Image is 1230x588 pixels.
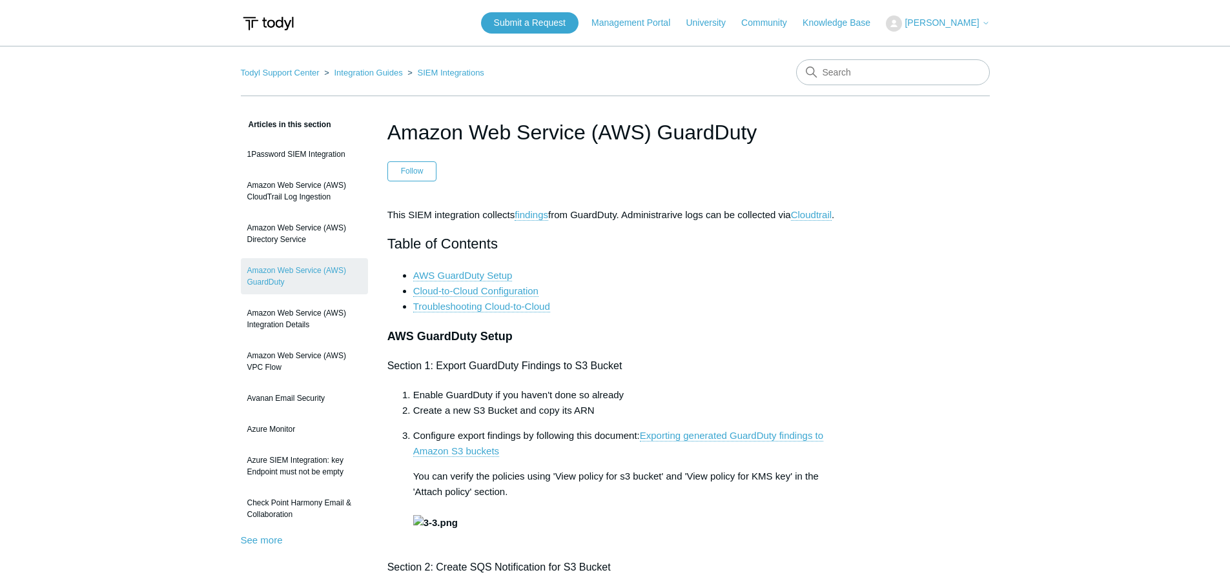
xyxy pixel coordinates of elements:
p: Configure export findings by following this document: [413,428,843,459]
a: Knowledge Base [803,16,883,30]
a: Check Point Harmony Email & Collaboration [241,491,368,527]
a: University [686,16,738,30]
h4: Section 1: Export GuardDuty Findings to S3 Bucket [387,358,843,374]
a: 1Password SIEM Integration [241,142,368,167]
h2: Table of Contents [387,232,843,255]
a: Amazon Web Service (AWS) CloudTrail Log Ingestion [241,173,368,209]
h4: Section 2: Create SQS Notification for S3 Bucket [387,559,843,576]
a: Community [741,16,800,30]
a: Management Portal [591,16,683,30]
a: Submit a Request [481,12,579,34]
a: See more [241,534,283,545]
input: Search [796,59,990,85]
a: Todyl Support Center [241,68,320,77]
a: Avanan Email Security [241,386,368,411]
li: Enable GuardDuty if you haven't done so already [413,387,843,403]
a: Integration Guides [334,68,402,77]
a: Azure SIEM Integration: key Endpoint must not be empty [241,448,368,484]
span: [PERSON_NAME] [905,17,979,28]
a: Amazon Web Service (AWS) Integration Details [241,301,368,337]
p: You can verify the policies using 'View policy for s3 bucket' and 'View policy for KMS key' in th... [413,469,843,546]
p: This SIEM integration collects from GuardDuty. Administrarive logs can be collected via . [387,207,843,223]
h1: Amazon Web Service (AWS) GuardDuty [387,117,843,148]
a: Amazon Web Service (AWS) Directory Service [241,216,368,252]
li: SIEM Integrations [405,68,484,77]
h3: AWS GuardDuty Setup [387,327,843,346]
button: [PERSON_NAME] [886,15,989,32]
a: Amazon Web Service (AWS) VPC Flow [241,343,368,380]
a: Cloudtrail [791,209,832,221]
a: Cloud-to-Cloud Configuration [413,285,538,297]
a: SIEM Integrations [418,68,484,77]
a: findings [515,209,548,221]
span: Articles in this section [241,120,331,129]
a: Azure Monitor [241,417,368,441]
li: Create a new S3 Bucket and copy its ARN [413,403,843,418]
li: Integration Guides [322,68,405,77]
a: AWS GuardDuty Setup [413,270,513,281]
li: Todyl Support Center [241,68,322,77]
img: Todyl Support Center Help Center home page [241,12,296,35]
a: Troubleshooting Cloud-to-Cloud [413,301,550,312]
a: Amazon Web Service (AWS) GuardDuty [241,258,368,294]
img: 3-3.png [413,515,458,531]
button: Follow Article [387,161,437,181]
